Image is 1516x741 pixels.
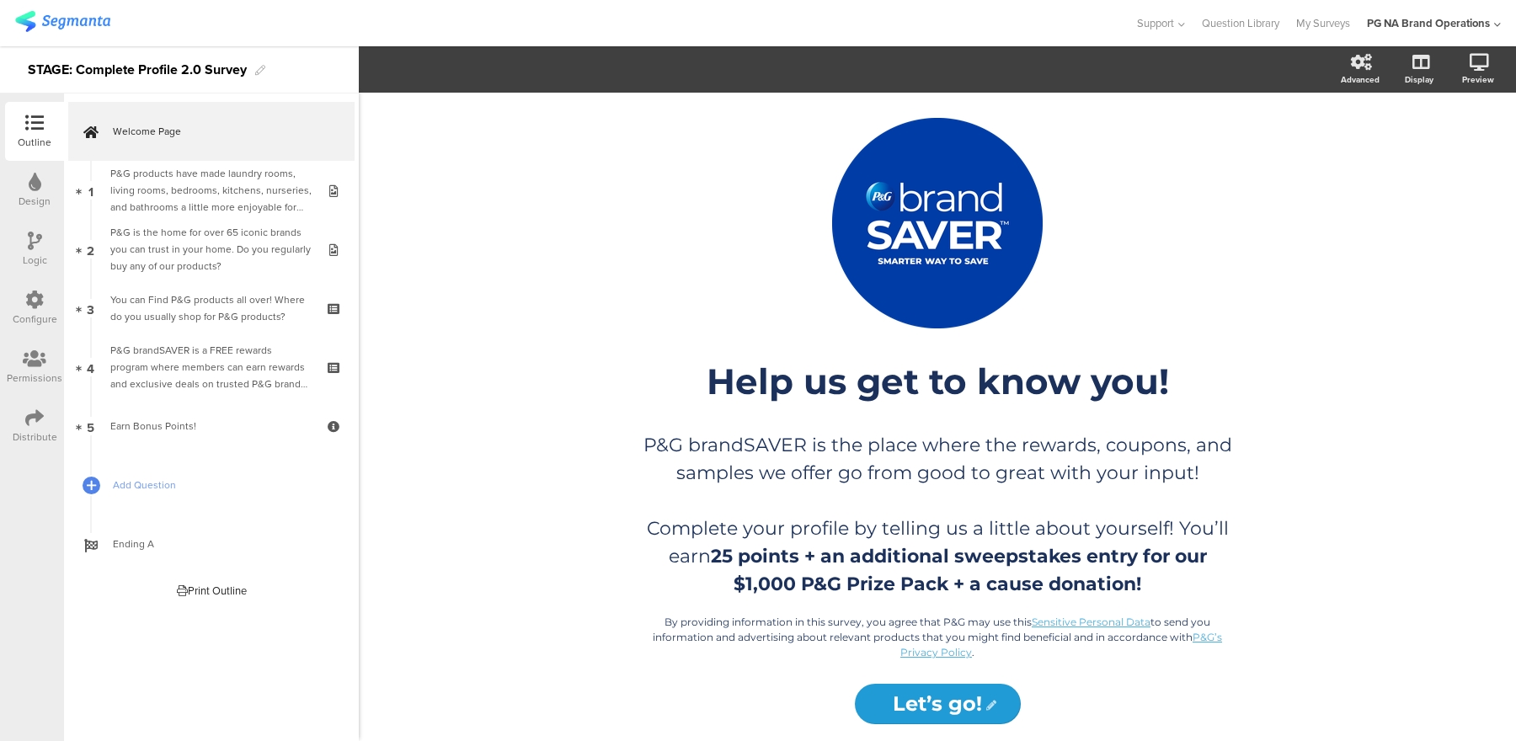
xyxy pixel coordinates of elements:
a: 2 P&G is the home for over 65 iconic brands you can trust in your home. Do you regularly buy any ... [68,220,355,279]
a: 4 P&G brandSAVER is a FREE rewards program where members can earn rewards and exclusive deals on ... [68,338,355,397]
div: Advanced [1341,73,1380,86]
p: P&G brandSAVER is the place where the rewards, coupons, and samples we offer go from good to grea... [643,431,1232,487]
div: You can Find P&G products all over! Where do you usually shop for P&G products? [110,291,312,325]
div: Permissions [7,370,62,386]
input: Start [855,684,1021,724]
div: P&G is the home for over 65 iconic brands you can trust in your home. Do you regularly buy any of... [110,224,312,275]
div: Display [1405,73,1433,86]
span: Support [1137,15,1174,31]
span: Welcome Page [113,123,328,140]
p: By providing information in this survey, you agree that P&G may use this to send you information ... [643,615,1232,660]
a: Sensitive Personal Data [1032,616,1150,628]
div: P&G products have made laundry rooms, living rooms, bedrooms, kitchens, nurseries, and bathrooms ... [110,165,312,216]
img: segmanta logo [15,11,110,32]
a: Ending A [68,514,355,573]
p: Complete your profile by telling us a little about yourself! You’ll earn [643,514,1232,598]
span: 5 [87,417,94,435]
div: Print Outline [177,583,247,599]
span: Ending A [113,536,328,552]
span: 4 [87,358,94,376]
div: P&G brandSAVER is a FREE rewards program where members can earn rewards and exclusive deals on tr... [110,342,312,392]
div: Configure [13,312,57,327]
a: Welcome Page [68,102,355,161]
a: 3 You can Find P&G products all over! Where do you usually shop for P&G products? [68,279,355,338]
div: Preview [1462,73,1494,86]
div: Logic [23,253,47,268]
p: Help us get to know you! [626,360,1249,403]
div: Design [19,194,51,209]
a: 5 Earn Bonus Points! [68,397,355,456]
div: PG NA Brand Operations [1367,15,1490,31]
div: Earn Bonus Points! [110,418,312,434]
span: 3 [87,299,94,317]
a: 1 P&G products have made laundry rooms, living rooms, bedrooms, kitchens, nurseries, and bathroom... [68,161,355,220]
span: Add Question [113,477,328,493]
div: Distribute [13,429,57,445]
strong: 25 points + an additional sweepstakes entry for our $1,000 P&G Prize Pack + a cause donation! [711,545,1207,595]
div: STAGE: Complete Profile 2.0 Survey [28,56,247,83]
span: 1 [88,181,93,200]
div: Outline [18,135,51,150]
span: 2 [87,240,94,259]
